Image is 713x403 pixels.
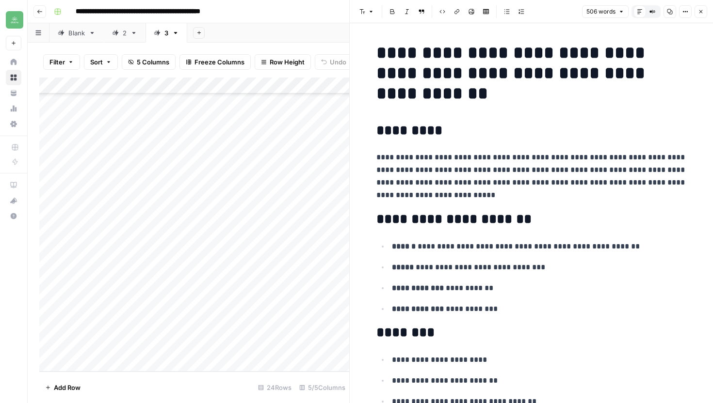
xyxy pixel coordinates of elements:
button: What's new? [6,193,21,208]
button: 506 words [582,5,629,18]
a: Home [6,54,21,70]
span: Freeze Columns [194,57,244,67]
span: Filter [49,57,65,67]
div: 3 [164,28,168,38]
a: Your Data [6,85,21,101]
button: 5 Columns [122,54,176,70]
a: 3 [146,23,187,43]
a: AirOps Academy [6,177,21,193]
span: Sort [90,57,103,67]
span: Row Height [270,57,305,67]
button: Row Height [255,54,311,70]
div: Blank [68,28,85,38]
button: Help + Support [6,208,21,224]
div: 24 Rows [254,380,295,395]
span: 5 Columns [137,57,169,67]
button: Filter [43,54,80,70]
div: 5/5 Columns [295,380,349,395]
button: Workspace: Distru [6,8,21,32]
a: 2 [104,23,146,43]
img: Distru Logo [6,11,23,29]
button: Add Row [39,380,86,395]
a: Browse [6,70,21,85]
span: Add Row [54,383,81,392]
span: 506 words [586,7,616,16]
a: Settings [6,116,21,132]
button: Freeze Columns [179,54,251,70]
a: Blank [49,23,104,43]
span: Undo [330,57,346,67]
button: Sort [84,54,118,70]
a: Usage [6,101,21,116]
button: Undo [315,54,353,70]
div: 2 [123,28,127,38]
